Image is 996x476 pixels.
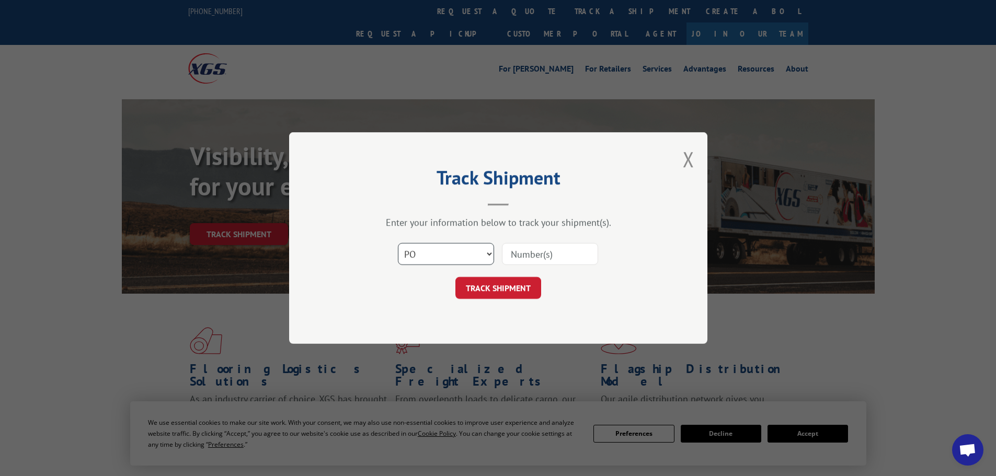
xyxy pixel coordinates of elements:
div: Open chat [952,434,983,466]
h2: Track Shipment [341,170,655,190]
input: Number(s) [502,243,598,265]
button: TRACK SHIPMENT [455,277,541,299]
div: Enter your information below to track your shipment(s). [341,216,655,228]
button: Close modal [683,145,694,173]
